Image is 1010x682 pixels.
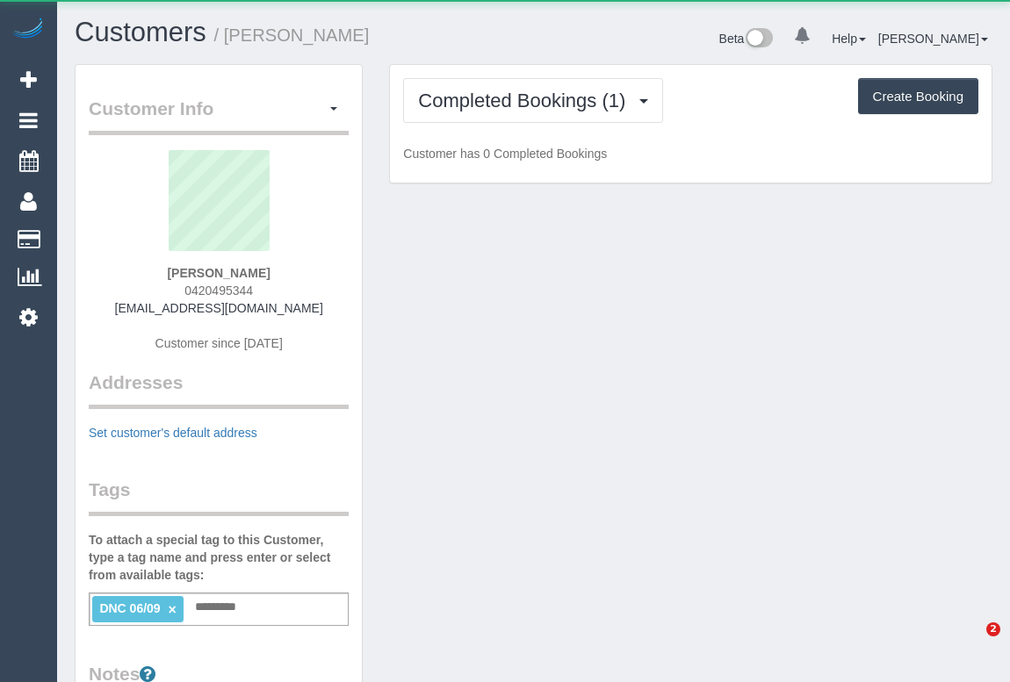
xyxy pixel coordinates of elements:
img: Automaid Logo [11,18,46,42]
span: Customer since [DATE] [155,336,283,350]
a: [PERSON_NAME] [878,32,988,46]
a: Beta [719,32,774,46]
strong: [PERSON_NAME] [167,266,270,280]
img: New interface [744,28,773,51]
span: 0420495344 [184,284,253,298]
a: Customers [75,17,206,47]
small: / [PERSON_NAME] [214,25,370,45]
span: DNC 06/09 [99,601,160,615]
iframe: Intercom live chat [950,622,992,664]
a: × [169,602,177,617]
p: Customer has 0 Completed Bookings [403,145,978,162]
a: [EMAIL_ADDRESS][DOMAIN_NAME] [115,301,323,315]
a: Help [832,32,866,46]
button: Completed Bookings (1) [403,78,663,123]
legend: Customer Info [89,96,349,135]
label: To attach a special tag to this Customer, type a tag name and press enter or select from availabl... [89,531,349,584]
a: Set customer's default address [89,426,257,440]
span: Completed Bookings (1) [418,90,634,111]
button: Create Booking [858,78,978,115]
legend: Tags [89,477,349,516]
span: 2 [986,622,1000,636]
